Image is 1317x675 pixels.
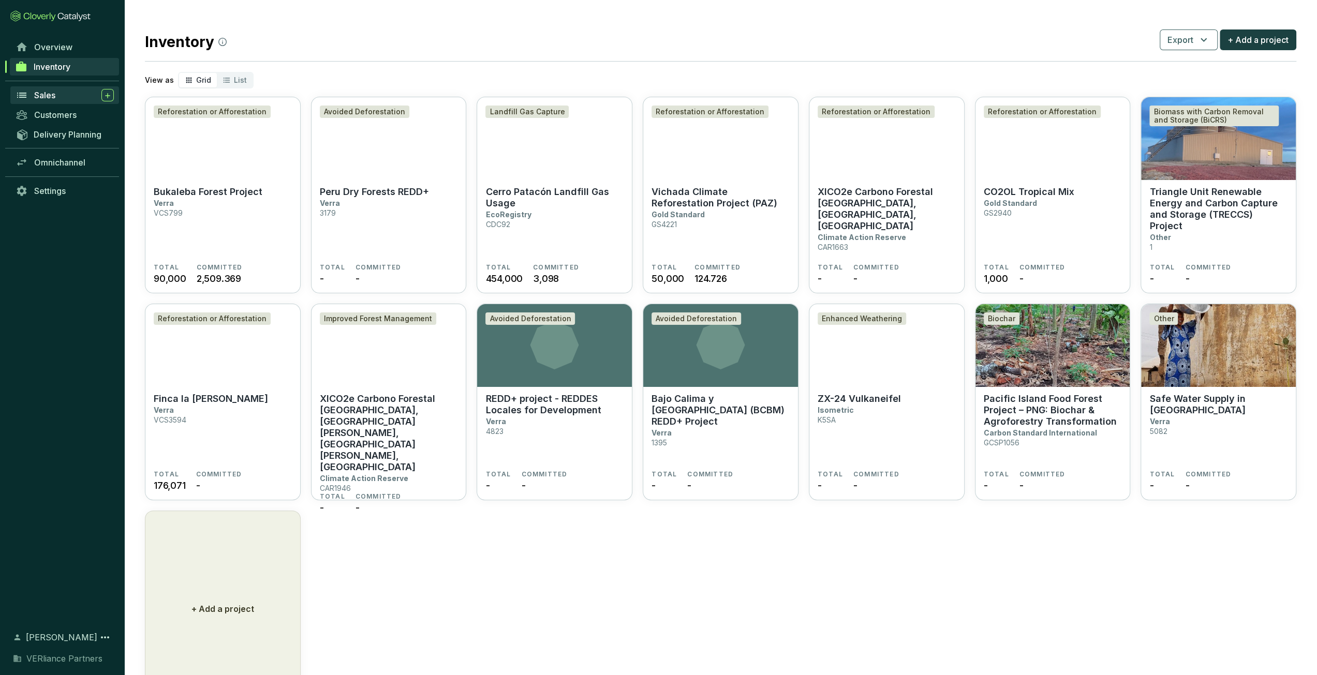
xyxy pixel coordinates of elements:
p: VCS799 [154,208,183,217]
span: 3,098 [533,272,559,286]
p: Carbon Standard International [984,428,1097,437]
span: - [1185,272,1189,286]
span: TOTAL [984,263,1009,272]
p: Climate Action Reserve [320,474,408,483]
p: EcoRegistry [485,210,531,219]
div: Other [1149,312,1178,325]
span: COMMITTED [533,263,579,272]
span: - [853,272,857,286]
a: Inventory [10,58,119,76]
a: Avoided DeforestationREDD+ project - REDDES Locales for DevelopmentVerra4823TOTAL-COMMITTED- [477,304,632,500]
span: TOTAL [1149,263,1175,272]
span: COMMITTED [687,470,733,478]
span: [PERSON_NAME] [26,631,97,643]
span: COMMITTED [356,492,402,501]
img: Finca la Paz II [145,304,300,387]
p: GS4221 [652,220,677,229]
span: Customers [34,110,77,120]
span: COMMITTED [853,263,899,272]
button: + Add a project [1220,29,1296,50]
span: COMMITTED [853,470,899,478]
img: CO2OL Tropical Mix [975,97,1130,180]
span: - [1185,478,1189,492]
a: XICO2e Carbono Forestal Ejido Noh Bec, Municipio de Felipe Carrillo Puerto, Estado de Quintana Ro... [311,304,467,500]
a: CO2OL Tropical MixReforestation or AfforestationCO2OL Tropical MixGold StandardGS2940TOTAL1,000CO... [975,97,1131,293]
span: Sales [34,90,55,100]
span: TOTAL [984,470,1009,478]
p: Other [1149,233,1171,242]
a: Sales [10,86,119,104]
p: Climate Action Reserve [818,233,906,242]
div: Reforestation or Afforestation [818,106,935,118]
span: TOTAL [818,263,843,272]
img: Vichada Climate Reforestation Project (PAZ) [643,97,798,180]
p: CDC92 [485,220,510,229]
span: - [818,478,822,492]
span: Grid [196,76,211,84]
p: Gold Standard [652,210,705,219]
p: + Add a project [191,603,254,615]
a: Pacific Island Food Forest Project – PNG: Biochar & Agroforestry TransformationBiocharPacific Isl... [975,304,1131,500]
span: TOTAL [154,263,179,272]
p: Safe Water Supply in [GEOGRAPHIC_DATA] [1149,393,1288,416]
span: COMMITTED [196,470,242,478]
p: Bukaleba Forest Project [154,186,262,198]
p: Pacific Island Food Forest Project – PNG: Biochar & Agroforestry Transformation [984,393,1122,427]
span: TOTAL [818,470,843,478]
a: Triangle Unit Renewable Energy and Carbon Capture and Storage (TRECCS) ProjectBiomass with Carbon... [1141,97,1296,293]
p: Gold Standard [984,199,1037,207]
p: Verra [320,199,340,207]
span: COMMITTED [1019,263,1066,272]
div: Avoided Deforestation [485,312,575,325]
img: ZX-24 Vulkaneifel [809,304,964,387]
span: 454,000 [485,272,523,286]
span: COMMITTED [694,263,741,272]
p: XICO2e Carbono Forestal [GEOGRAPHIC_DATA], [GEOGRAPHIC_DATA], [GEOGRAPHIC_DATA] [818,186,956,232]
span: COMMITTED [356,263,402,272]
div: Reforestation or Afforestation [652,106,768,118]
span: VERliance Partners [26,652,102,665]
span: Export [1167,34,1193,46]
p: Verra [1149,417,1170,426]
span: COMMITTED [521,470,567,478]
div: Biochar [984,312,1019,325]
a: Settings [10,182,119,200]
div: Biomass with Carbon Removal and Storage (BiCRS) [1149,106,1279,126]
span: TOTAL [485,263,511,272]
span: - [196,478,200,492]
span: TOTAL [652,263,677,272]
span: TOTAL [154,470,179,478]
p: CAR1946 [320,484,351,492]
p: GS2940 [984,208,1012,217]
p: Cerro Patacón Landfill Gas Usage [485,186,624,209]
span: - [356,272,360,286]
p: 4823 [485,427,503,436]
span: - [1019,478,1024,492]
span: TOTAL [652,470,677,478]
span: 50,000 [652,272,684,286]
div: Reforestation or Afforestation [984,106,1101,118]
span: Settings [34,186,66,196]
span: - [320,501,324,515]
span: 90,000 [154,272,186,286]
span: - [853,478,857,492]
span: - [521,478,525,492]
span: Delivery Planning [34,129,101,140]
p: Finca la [PERSON_NAME] [154,393,268,404]
span: - [320,272,324,286]
span: 1,000 [984,272,1008,286]
div: Improved Forest Management [320,312,436,325]
p: CAR1663 [818,243,848,251]
p: Verra [154,199,174,207]
p: Bajo Calima y [GEOGRAPHIC_DATA] (BCBM) REDD+ Project [652,393,790,427]
a: Finca la Paz IIReforestation or AfforestationFinca la [PERSON_NAME]VerraVCS3594TOTAL176,071COMMIT... [145,304,301,500]
a: Delivery Planning [10,126,119,143]
p: CO2OL Tropical Mix [984,186,1074,198]
p: Isometric [818,406,854,414]
p: Verra [652,428,672,437]
p: XICO2e Carbono Forestal [GEOGRAPHIC_DATA], [GEOGRAPHIC_DATA][PERSON_NAME], [GEOGRAPHIC_DATA][PERS... [320,393,458,473]
span: - [652,478,656,492]
span: - [1019,272,1024,286]
p: 5082 [1149,427,1167,436]
a: Bukaleba Forest ProjectReforestation or AfforestationBukaleba Forest ProjectVerraVCS799TOTAL90,00... [145,97,301,293]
